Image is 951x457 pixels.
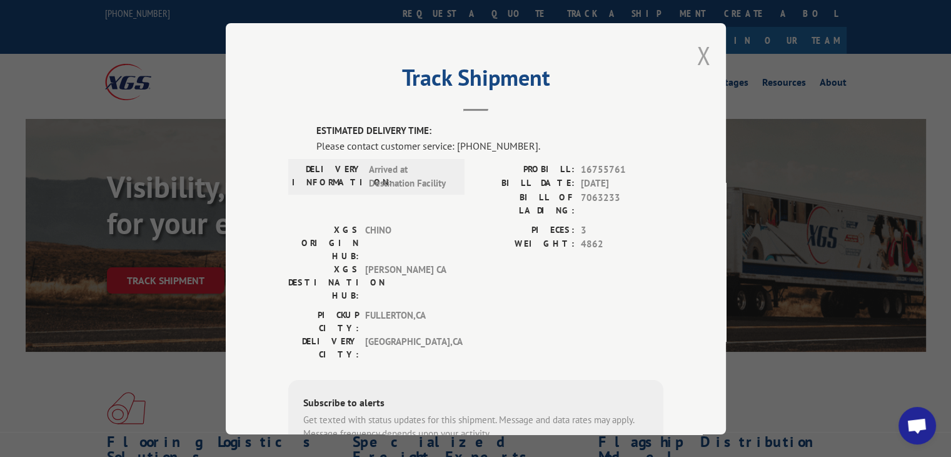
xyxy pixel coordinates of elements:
[581,223,663,237] span: 3
[303,413,648,441] div: Get texted with status updates for this shipment. Message and data rates may apply. Message frequ...
[288,223,359,262] label: XGS ORIGIN HUB:
[369,162,453,190] span: Arrived at Destination Facility
[365,334,450,361] span: [GEOGRAPHIC_DATA] , CA
[476,237,575,252] label: WEIGHT:
[288,308,359,334] label: PICKUP CITY:
[365,223,450,262] span: CHINO
[303,394,648,413] div: Subscribe to alerts
[898,407,936,444] div: Open chat
[316,138,663,153] div: Please contact customer service: [PHONE_NUMBER].
[581,177,663,191] span: [DATE]
[697,39,710,72] button: Close modal
[581,190,663,217] span: 7063233
[288,69,663,93] h2: Track Shipment
[292,162,363,190] label: DELIVERY INFORMATION:
[476,223,575,237] label: PIECES:
[365,262,450,302] span: [PERSON_NAME] CA
[581,237,663,252] span: 4862
[476,162,575,177] label: PROBILL:
[365,308,450,334] span: FULLERTON , CA
[288,262,359,302] label: XGS DESTINATION HUB:
[476,190,575,217] label: BILL OF LADING:
[288,334,359,361] label: DELIVERY CITY:
[476,177,575,191] label: BILL DATE:
[581,162,663,177] span: 16755761
[316,124,663,138] label: ESTIMATED DELIVERY TIME:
